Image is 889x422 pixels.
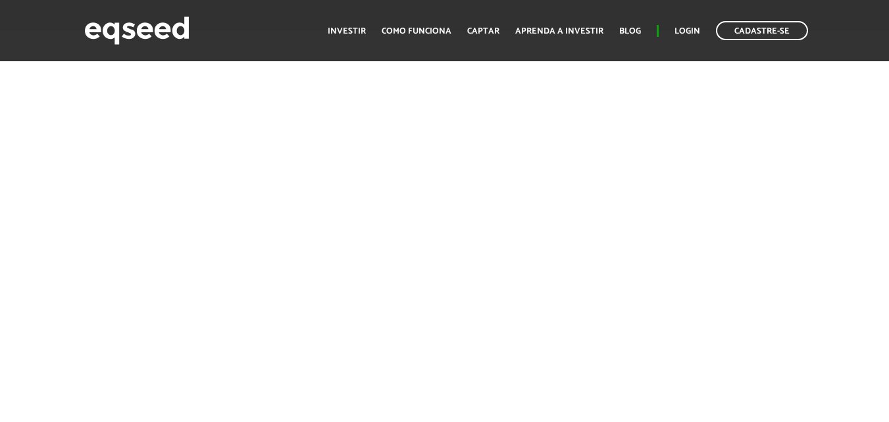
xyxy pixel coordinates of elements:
[674,27,700,36] a: Login
[328,27,366,36] a: Investir
[158,70,731,393] iframe: Investidor de startups da EqSeed: Bruno Rodrigues
[382,27,451,36] a: Como funciona
[716,21,808,40] a: Cadastre-se
[84,13,190,48] img: EqSeed
[619,27,641,36] a: Blog
[467,27,499,36] a: Captar
[515,27,603,36] a: Aprenda a investir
